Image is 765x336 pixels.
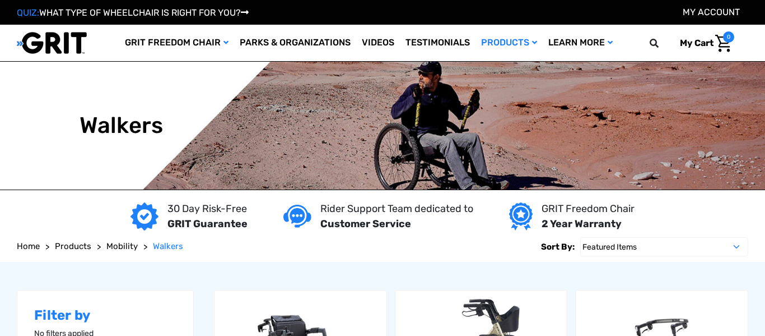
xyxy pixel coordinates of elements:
[55,240,91,253] a: Products
[356,25,400,61] a: Videos
[17,241,40,251] span: Home
[655,31,671,55] input: Search
[17,31,87,54] img: GRIT All-Terrain Wheelchair and Mobility Equipment
[723,31,734,43] span: 0
[80,112,164,139] h1: Walkers
[542,218,622,230] strong: 2 Year Warranty
[106,241,138,251] span: Mobility
[715,35,731,52] img: Cart
[119,25,234,61] a: GRIT Freedom Chair
[153,241,183,251] span: Walkers
[55,241,91,251] span: Products
[671,31,734,55] a: Cart with 0 items
[400,25,475,61] a: Testimonials
[167,201,248,217] p: 30 Day Risk-Free
[17,240,40,253] a: Home
[543,25,618,61] a: Learn More
[541,237,575,256] label: Sort By:
[234,25,356,61] a: Parks & Organizations
[17,7,249,18] a: QUIZ:WHAT TYPE OF WHEELCHAIR IS RIGHT FOR YOU?
[34,307,176,324] h2: Filter by
[475,25,543,61] a: Products
[680,38,713,48] span: My Cart
[542,201,635,217] p: GRIT Freedom Chair
[167,218,248,230] strong: GRIT Guarantee
[509,202,532,231] img: Year warranty
[320,218,411,230] strong: Customer Service
[17,7,39,18] span: QUIZ:
[153,240,183,253] a: Walkers
[683,7,740,17] a: Account
[130,202,158,231] img: GRIT Guarantee
[106,240,138,253] a: Mobility
[320,201,473,217] p: Rider Support Team dedicated to
[283,205,311,228] img: Customer service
